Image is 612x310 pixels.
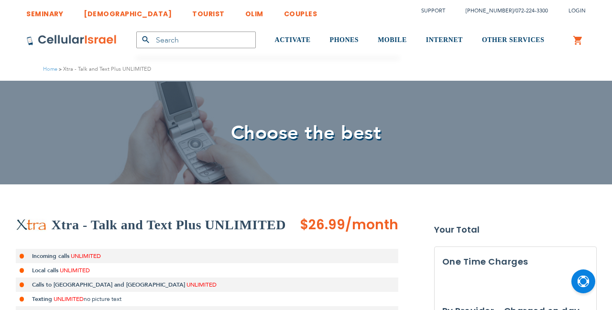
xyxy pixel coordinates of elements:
[378,36,407,43] span: MOBILE
[32,295,52,303] strong: Texting
[84,295,121,303] span: no picture text
[466,7,514,14] a: [PHONE_NUMBER]
[330,22,359,58] a: PHONES
[442,255,589,269] h3: One Time Charges
[434,223,597,237] strong: Your Total
[482,36,545,43] span: OTHER SERVICES
[275,22,311,58] a: ACTIVATE
[136,32,256,48] input: Search
[482,22,545,58] a: OTHER SERVICES
[84,2,172,20] a: [DEMOGRAPHIC_DATA]
[71,252,101,260] span: UNLIMITED
[186,281,217,289] span: UNLIMITED
[57,64,151,74] li: Xtra - Talk and Text Plus UNLIMITED
[568,7,586,14] span: Login
[26,34,117,46] img: Cellular Israel Logo
[54,295,84,303] span: UNLIMITED
[421,7,445,14] a: Support
[43,65,57,73] a: Home
[32,252,69,260] strong: Incoming calls
[26,2,63,20] a: SEMINARY
[284,2,317,20] a: COUPLES
[426,36,463,43] span: INTERNET
[378,22,407,58] a: MOBILE
[426,22,463,58] a: INTERNET
[32,281,185,289] strong: Calls to [GEOGRAPHIC_DATA] and [GEOGRAPHIC_DATA]
[192,2,225,20] a: TOURIST
[456,4,548,18] li: /
[300,215,345,234] span: $26.99
[16,219,47,231] img: Xtra - Talk and Text Plus UNLIMITED
[32,267,58,274] strong: Local calls
[52,215,286,235] h2: Xtra - Talk and Text Plus UNLIMITED
[231,120,382,146] span: Choose the best
[515,7,548,14] a: 072-224-3300
[330,36,359,43] span: PHONES
[275,36,311,43] span: ACTIVATE
[245,2,263,20] a: OLIM
[60,267,90,274] span: UNLIMITED
[345,215,398,235] span: /month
